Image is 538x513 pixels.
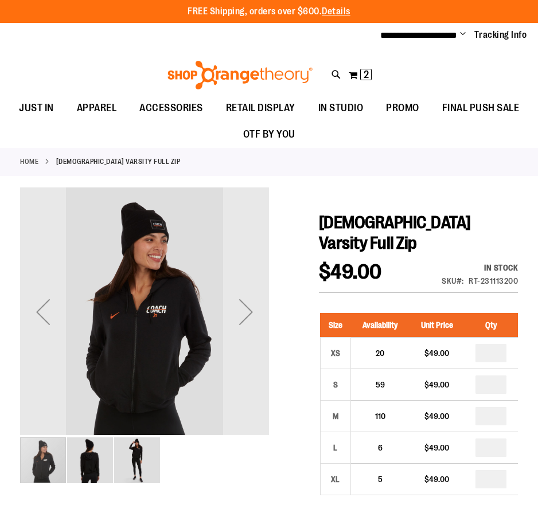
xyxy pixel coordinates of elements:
[20,186,269,435] img: OTF Ladies Coach FA23 Varsity Full Zip - Black primary image
[20,156,38,167] a: Home
[442,276,464,285] strong: SKU
[318,95,364,121] span: IN STUDIO
[327,471,344,488] div: XL
[469,275,518,287] div: RT-231113200
[442,95,520,121] span: FINAL PUSH SALE
[327,408,344,425] div: M
[19,95,54,121] span: JUST IN
[376,348,384,358] span: 20
[139,95,203,121] span: ACCESSORIES
[415,473,459,485] div: $49.00
[319,260,382,284] span: $49.00
[442,262,518,273] div: Availability
[415,410,459,422] div: $49.00
[410,313,465,338] th: Unit Price
[350,313,409,338] th: Availability
[67,436,114,484] div: image 2 of 3
[415,442,459,453] div: $49.00
[474,29,527,41] a: Tracking Info
[460,29,466,41] button: Account menu
[378,443,383,452] span: 6
[20,187,66,436] div: Previous
[166,61,314,89] img: Shop Orangetheory
[386,95,419,121] span: PROMO
[226,95,295,121] span: RETAIL DISPLAY
[20,436,67,484] div: image 1 of 3
[319,213,471,253] span: [DEMOGRAPHIC_DATA] Varsity Full Zip
[20,187,269,436] div: OTF Ladies Coach FA23 Varsity Full Zip - Black primary image
[243,122,295,147] span: OTF BY YOU
[20,187,269,484] div: carousel
[223,187,269,436] div: Next
[67,437,113,483] img: OTF Ladies Coach FA23 Varsity Full Zip - Black alternate image
[77,95,117,121] span: APPAREL
[364,69,369,80] span: 2
[327,439,344,456] div: L
[327,344,344,362] div: XS
[378,475,383,484] span: 5
[327,376,344,393] div: S
[442,262,518,273] div: In stock
[114,437,160,483] img: OTF Ladies Coach FA23 Varsity Full Zip - Black alternate image
[322,6,350,17] a: Details
[188,5,350,18] p: FREE Shipping, orders over $600.
[415,347,459,359] div: $49.00
[376,380,385,389] span: 59
[415,379,459,390] div: $49.00
[56,156,181,167] strong: [DEMOGRAPHIC_DATA] Varsity Full Zip
[465,313,518,338] th: Qty
[375,412,385,421] span: 110
[320,313,350,338] th: Size
[114,436,160,484] div: image 3 of 3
